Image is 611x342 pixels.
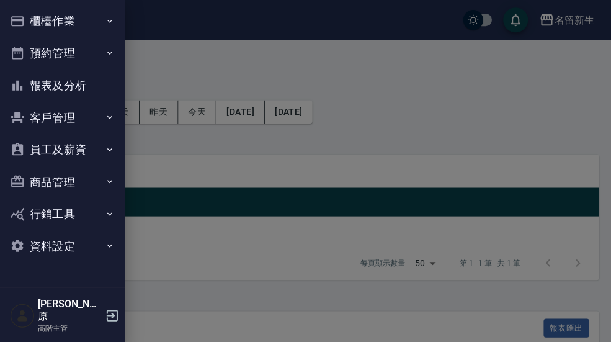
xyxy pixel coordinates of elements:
[5,101,119,133] button: 客戶管理
[10,302,35,326] img: Person
[5,197,119,229] button: 行銷工具
[38,296,101,321] h5: [PERSON_NAME]原
[5,69,119,101] button: 報表及分析
[5,165,119,197] button: 商品管理
[5,229,119,261] button: 資料設定
[5,37,119,70] button: 預約管理
[5,133,119,165] button: 員工及薪資
[38,321,101,332] p: 高階主管
[5,5,119,37] button: 櫃檯作業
